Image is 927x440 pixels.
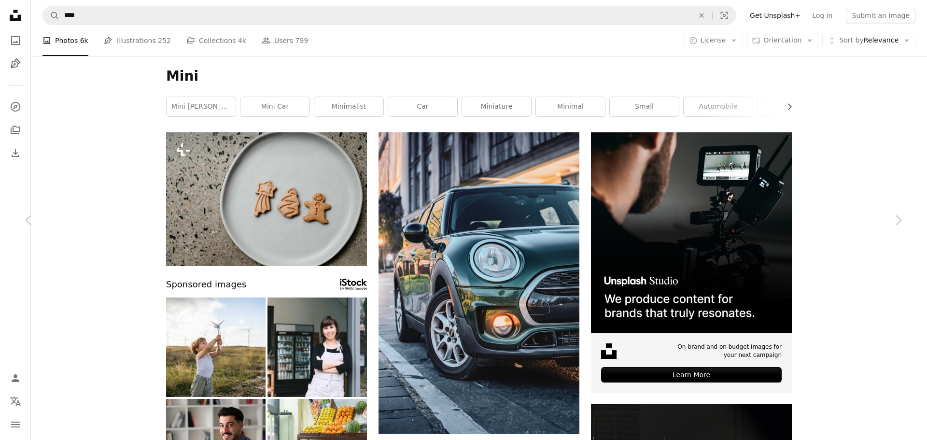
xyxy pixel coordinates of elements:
button: Orientation [746,33,818,48]
span: On-brand and on budget images for your next campaign [671,343,782,359]
a: On-brand and on budget images for your next campaignLearn More [591,132,792,393]
button: License [684,33,743,48]
a: Collections 4k [186,25,246,56]
button: Sort byRelevance [822,33,915,48]
a: mini car [240,97,309,116]
span: Sort by [839,36,863,44]
span: 252 [158,35,171,46]
a: minimal [536,97,605,116]
img: Green Future: Portrait of a Boy with Wind Turbine in Wind Power Park. [166,298,266,397]
span: Sponsored images [166,278,246,292]
a: Users 799 [262,25,308,56]
div: Learn More [601,367,782,383]
button: Language [6,392,25,411]
a: Illustrations [6,54,25,73]
a: Illustrations 252 [104,25,171,56]
img: a green mini cooper parked on the side of the road [379,132,579,434]
a: minimalist [314,97,383,116]
a: Next [869,174,927,267]
a: a green mini cooper parked on the side of the road [379,278,579,287]
h1: Mini [166,68,792,85]
span: License [701,36,726,44]
span: 799 [295,35,309,46]
form: Find visuals sitewide [42,6,736,25]
a: Get Unsplash+ [744,8,806,23]
a: Log in [806,8,838,23]
button: Visual search [713,6,736,25]
a: a white plate topped with two cookies shaped like a man and a woman [166,195,367,203]
a: car [388,97,457,116]
a: Photos [6,31,25,50]
button: Clear [691,6,712,25]
a: small [610,97,679,116]
a: automobile [684,97,753,116]
button: scroll list to the right [781,97,792,116]
span: Orientation [763,36,801,44]
a: Explore [6,97,25,116]
button: Menu [6,415,25,434]
a: Download History [6,143,25,163]
button: Search Unsplash [43,6,59,25]
img: file-1715652217532-464736461acbimage [591,132,792,333]
span: 4k [238,35,246,46]
a: Log in / Sign up [6,369,25,388]
button: Submit an image [846,8,915,23]
img: file-1631678316303-ed18b8b5cb9cimage [601,343,617,359]
a: Collections [6,120,25,140]
a: mini [PERSON_NAME] [167,97,236,116]
img: a white plate topped with two cookies shaped like a man and a woman [166,132,367,266]
a: miniature [462,97,531,116]
a: vehicle [758,97,827,116]
span: Relevance [839,36,899,45]
img: Portrait of owner of sustainable small local business. Shopkeeper of zero waste shop standing on ... [267,298,367,397]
